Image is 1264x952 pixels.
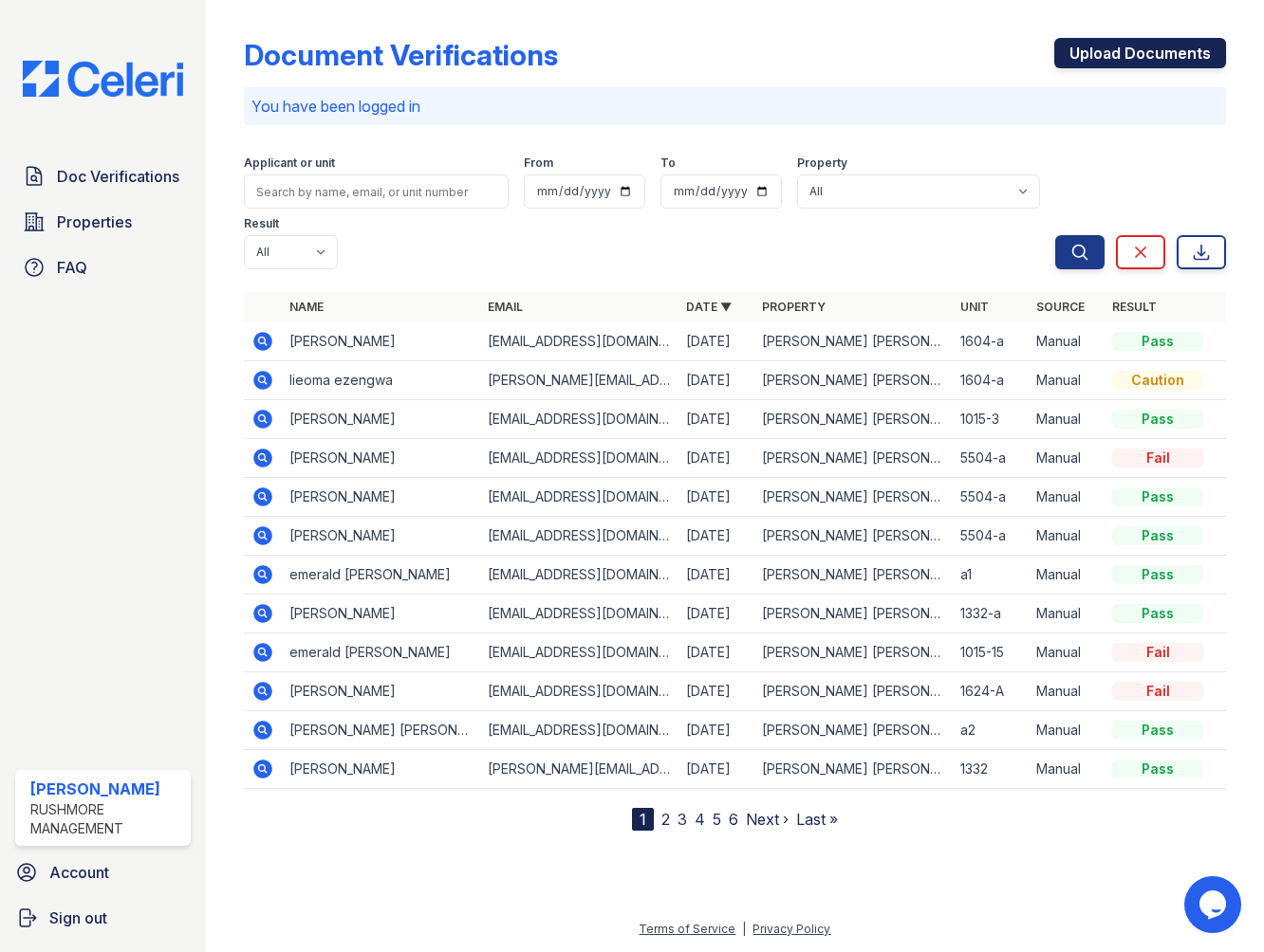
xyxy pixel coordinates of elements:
[678,322,754,361] td: [DATE]
[678,750,754,789] td: [DATE]
[1029,322,1105,361] td: Manual
[953,361,1029,400] td: 1604-a
[953,322,1029,361] td: 1604-a
[953,595,1029,633] td: 1332-a
[57,165,179,188] span: Doc Verifications
[742,922,746,936] div: |
[754,633,953,672] td: [PERSON_NAME] [PERSON_NAME]
[30,778,183,800] div: [PERSON_NAME]
[480,361,678,400] td: [PERSON_NAME][EMAIL_ADDRESS][DOMAIN_NAME]
[8,899,198,937] a: Sign out
[480,322,678,361] td: [EMAIL_ADDRESS][DOMAIN_NAME]
[953,517,1029,556] td: 5504-a
[678,478,754,517] td: [DATE]
[15,203,191,241] a: Properties
[754,439,953,478] td: [PERSON_NAME] [PERSON_NAME]
[678,595,754,633] td: [DATE]
[282,750,480,789] td: [PERSON_NAME]
[953,400,1029,439] td: 1015-3
[282,361,480,400] td: lieoma ezengwa
[796,810,838,829] a: Last »
[754,322,953,361] td: [PERSON_NAME] [PERSON_NAME]
[746,810,789,829] a: Next ›
[289,300,324,314] a: Name
[57,211,132,233] span: Properties
[8,61,198,97] img: CE_Logo_Blue-a8612792a0a2168367f1c8372b55b34899dd931a85d93a1a3d3e32e68fde9ad4.png
[1112,332,1203,351] div: Pass
[953,672,1029,711] td: 1624-A
[678,517,754,556] td: [DATE]
[754,595,953,633] td: [PERSON_NAME] [PERSON_NAME]
[678,400,754,439] td: [DATE]
[754,400,953,439] td: [PERSON_NAME] [PERSON_NAME]
[57,256,87,279] span: FAQ
[49,906,107,929] span: Sign out
[754,478,953,517] td: [PERSON_NAME] [PERSON_NAME]
[1029,478,1105,517] td: Manual
[754,672,953,711] td: [PERSON_NAME] [PERSON_NAME]
[754,556,953,595] td: [PERSON_NAME] [PERSON_NAME]
[524,156,553,171] label: From
[480,633,678,672] td: [EMAIL_ADDRESS][DOMAIN_NAME]
[953,750,1029,789] td: 1332
[1112,604,1203,623] div: Pass
[244,174,509,209] input: Search by name, email, or unit number
[1112,526,1203,545] div: Pass
[953,478,1029,517] td: 5504-a
[251,95,1218,118] p: You have been logged in
[1029,361,1105,400] td: Manual
[1054,38,1226,68] a: Upload Documents
[282,400,480,439] td: [PERSON_NAME]
[678,810,687,829] a: 3
[244,38,558,72] div: Document Verifications
[15,248,191,286] a: FAQ
[953,439,1029,478] td: 5504-a
[754,750,953,789] td: [PERSON_NAME] [PERSON_NAME]
[695,810,705,829] a: 4
[15,157,191,195] a: Doc Verifications
[1029,672,1105,711] td: Manual
[1029,517,1105,556] td: Manual
[1112,410,1203,429] div: Pass
[632,808,654,831] div: 1
[960,300,989,314] a: Unit
[488,300,523,314] a: Email
[1029,750,1105,789] td: Manual
[754,711,953,750] td: [PERSON_NAME] [PERSON_NAME]
[8,853,198,891] a: Account
[753,922,830,936] a: Privacy Policy
[729,810,738,829] a: 6
[49,861,109,884] span: Account
[480,672,678,711] td: [EMAIL_ADDRESS][DOMAIN_NAME]
[282,595,480,633] td: [PERSON_NAME]
[282,672,480,711] td: [PERSON_NAME]
[244,216,279,231] label: Result
[678,361,754,400] td: [DATE]
[1029,556,1105,595] td: Manual
[953,711,1029,750] td: a2
[1184,876,1245,933] iframe: chat widget
[660,156,676,171] label: To
[754,361,953,400] td: [PERSON_NAME] [PERSON_NAME]
[678,672,754,711] td: [DATE]
[1112,300,1157,314] a: Result
[762,300,826,314] a: Property
[1112,682,1203,701] div: Fail
[480,400,678,439] td: [EMAIL_ADDRESS][DOMAIN_NAME]
[1112,487,1203,506] div: Pass
[282,322,480,361] td: [PERSON_NAME]
[953,556,1029,595] td: a1
[480,750,678,789] td: [PERSON_NAME][EMAIL_ADDRESS][DOMAIN_NAME]
[953,633,1029,672] td: 1015-15
[1029,439,1105,478] td: Manual
[1029,711,1105,750] td: Manual
[282,478,480,517] td: [PERSON_NAME]
[686,300,732,314] a: Date ▼
[678,556,754,595] td: [DATE]
[480,478,678,517] td: [EMAIL_ADDRESS][DOMAIN_NAME]
[1029,400,1105,439] td: Manual
[1029,633,1105,672] td: Manual
[639,922,735,936] a: Terms of Service
[244,156,335,171] label: Applicant or unit
[480,556,678,595] td: [EMAIL_ADDRESS][DOMAIN_NAME]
